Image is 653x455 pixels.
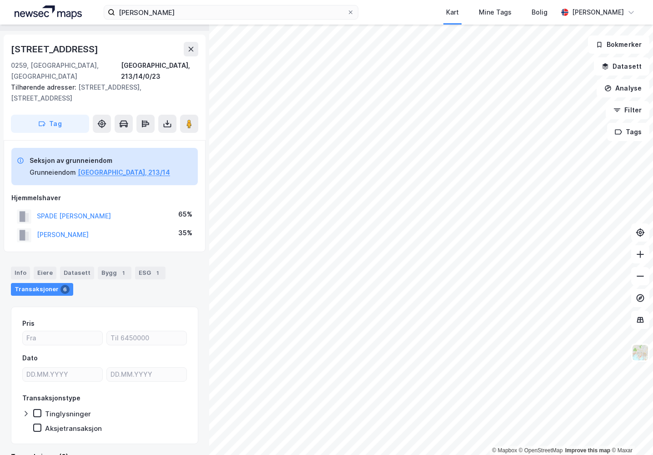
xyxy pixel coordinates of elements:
img: logo.a4113a55bc3d86da70a041830d287a7e.svg [15,5,82,19]
div: [GEOGRAPHIC_DATA], 213/14/0/23 [121,60,198,82]
input: Søk på adresse, matrikkel, gårdeiere, leietakere eller personer [115,5,347,19]
a: OpenStreetMap [519,447,563,454]
div: Bolig [532,7,548,18]
div: Datasett [60,267,94,279]
span: Tilhørende adresser: [11,83,78,91]
div: [STREET_ADDRESS] [11,42,100,56]
div: Dato [22,353,38,364]
a: Mapbox [492,447,517,454]
div: [PERSON_NAME] [572,7,624,18]
div: 35% [178,227,192,238]
button: Analyse [597,79,649,97]
div: Transaksjoner [11,283,73,296]
div: [STREET_ADDRESS], [STREET_ADDRESS] [11,82,191,104]
div: Kart [446,7,459,18]
button: Datasett [594,57,649,76]
button: [GEOGRAPHIC_DATA], 213/14 [78,167,170,178]
div: Info [11,267,30,279]
div: 65% [178,209,192,220]
div: Bygg [98,267,131,279]
div: Hjemmelshaver [11,192,198,203]
button: Bokmerker [588,35,649,54]
div: Pris [22,318,35,329]
img: Z [632,344,649,361]
div: Aksjetransaksjon [45,424,102,433]
input: Til 6450000 [107,331,186,345]
button: Filter [606,101,649,119]
iframe: Chat Widget [608,411,653,455]
input: DD.MM.YYYY [23,368,102,381]
div: 1 [153,268,162,278]
a: Improve this map [565,447,610,454]
div: Grunneiendom [30,167,76,178]
div: 6 [60,285,70,294]
input: Fra [23,331,102,345]
button: Tag [11,115,89,133]
div: Mine Tags [479,7,512,18]
div: Tinglysninger [45,409,91,418]
button: Tags [607,123,649,141]
div: 1 [119,268,128,278]
div: Transaksjonstype [22,393,80,404]
div: Seksjon av grunneiendom [30,155,170,166]
input: DD.MM.YYYY [107,368,186,381]
div: Eiere [34,267,56,279]
div: 0259, [GEOGRAPHIC_DATA], [GEOGRAPHIC_DATA] [11,60,121,82]
div: ESG [135,267,166,279]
